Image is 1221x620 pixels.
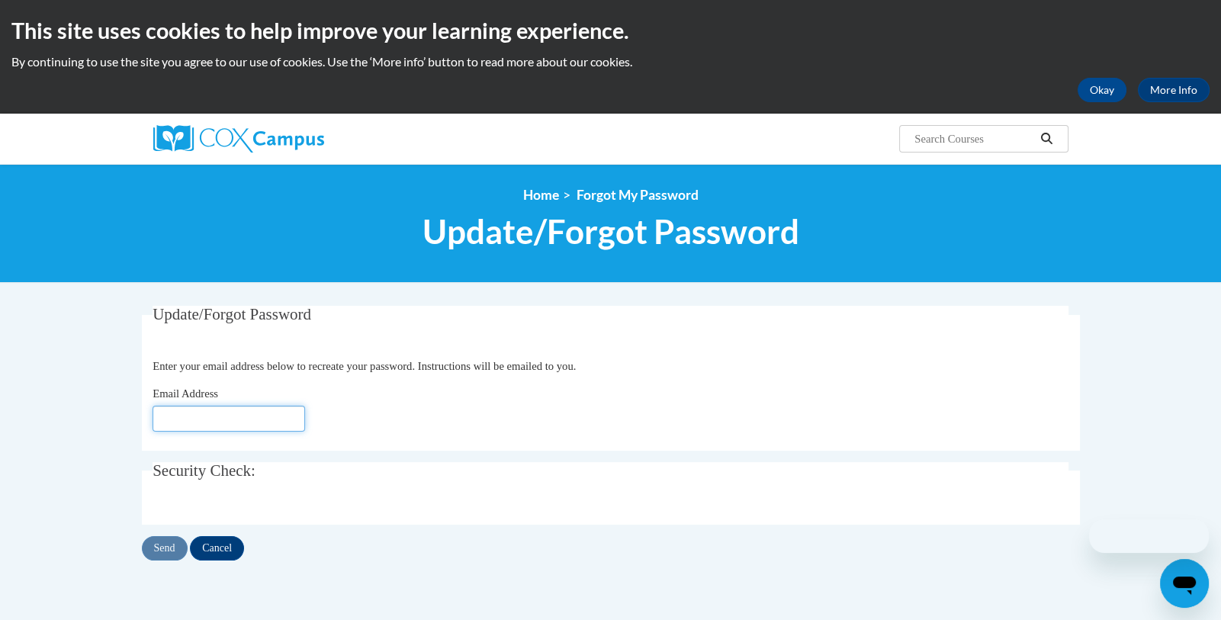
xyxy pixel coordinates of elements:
button: Okay [1078,78,1126,102]
button: Search [1035,130,1058,148]
a: Home [523,187,559,203]
p: By continuing to use the site you agree to our use of cookies. Use the ‘More info’ button to read... [11,53,1210,70]
span: Update/Forgot Password [153,305,311,323]
h2: This site uses cookies to help improve your learning experience. [11,15,1210,46]
input: Cancel [190,536,244,561]
span: Security Check: [153,461,255,480]
span: Forgot My Password [577,187,699,203]
iframe: Button to launch messaging window [1160,559,1209,608]
a: More Info [1138,78,1210,102]
img: Cox Campus [153,125,324,153]
input: Search Courses [913,130,1035,148]
iframe: Message from company [1089,519,1209,553]
span: Enter your email address below to recreate your password. Instructions will be emailed to you. [153,360,576,372]
span: Email Address [153,387,218,400]
span: Update/Forgot Password [423,211,799,252]
input: Email [153,406,305,432]
a: Cox Campus [153,125,443,153]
